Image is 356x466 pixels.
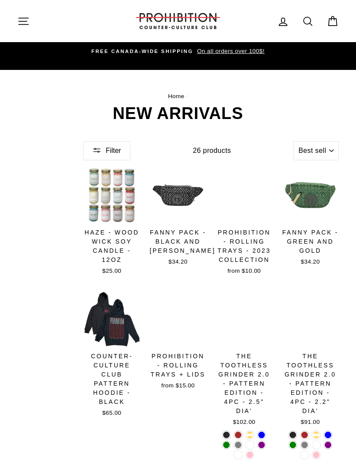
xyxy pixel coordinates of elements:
div: PROHIBITION - ROLLING TRAYS + LIDS [150,352,206,379]
a: The Toothless Grinder 2.0 - Pattern Edition - 4PC - 2.2" Dia'$91.00 [282,291,339,430]
div: from $10.00 [216,267,272,275]
button: Filter [83,141,130,160]
div: The Toothless Grinder 2.0 - Pattern Edition - 4PC - 2.2" Dia' [282,352,339,416]
div: from $15.00 [150,381,206,390]
div: FANNY PACK - GREEN AND GOLD [282,228,339,255]
div: 26 products [133,145,290,156]
div: PROHIBITION - ROLLING TRAYS - 2023 COLLECTION [216,228,272,264]
a: The Toothless Grinder 2.0 - Pattern Edition - 4PC - 2.5" Dia'$102.00 [216,291,272,430]
img: PROHIBITION COUNTER-CULTURE CLUB [135,13,221,29]
div: $34.20 [150,258,206,266]
div: $25.00 [83,267,140,275]
span: On all orders over 100$! [195,48,264,54]
a: FANNY PACK - BLACK AND [PERSON_NAME]$34.20 [150,167,206,269]
a: Counter-Culture Club Pattern Hoodie - Black$65.00 [83,291,140,420]
div: $102.00 [216,418,272,426]
div: Counter-Culture Club Pattern Hoodie - Black [83,352,140,407]
a: PROHIBITION - ROLLING TRAYS + LIDSfrom $15.00 [150,291,206,393]
a: FREE CANADA-WIDE SHIPPING On all orders over 100$! [20,46,336,56]
div: The Toothless Grinder 2.0 - Pattern Edition - 4PC - 2.5" Dia' [216,352,272,416]
a: FANNY PACK - GREEN AND GOLD$34.20 [282,167,339,269]
div: Haze - Wood Wick Soy Candle - 12oz [83,228,140,264]
a: Home [168,93,185,99]
a: PROHIBITION - ROLLING TRAYS - 2023 COLLECTIONfrom $10.00 [216,167,272,278]
div: $34.20 [282,258,339,266]
a: Haze - Wood Wick Soy Candle - 12oz$25.00 [83,167,140,278]
div: FANNY PACK - BLACK AND [PERSON_NAME] [150,228,206,255]
span: / [186,93,188,99]
div: $91.00 [282,418,339,426]
span: FREE CANADA-WIDE SHIPPING [92,49,193,54]
nav: breadcrumbs [17,92,339,101]
h1: NEW ARRIVALS [17,105,339,122]
div: $65.00 [83,409,140,417]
